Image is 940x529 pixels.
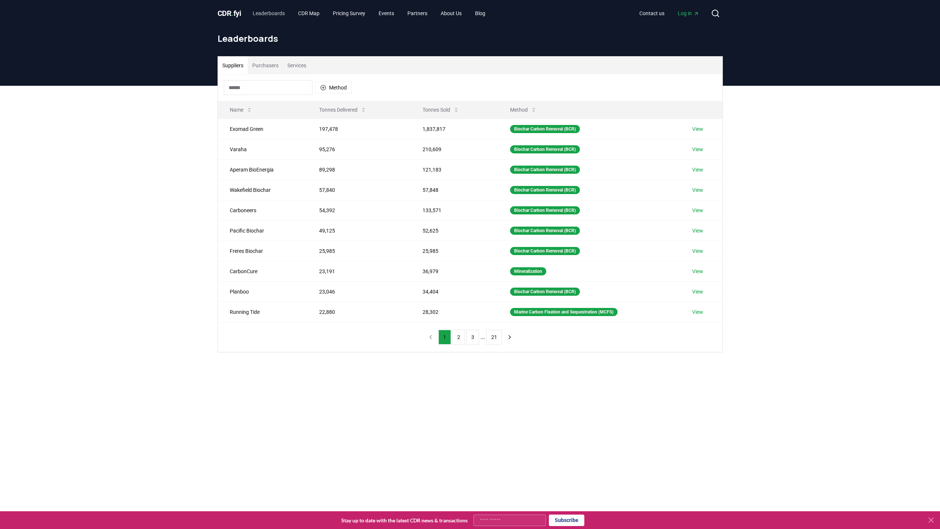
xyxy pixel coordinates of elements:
div: Biochar Carbon Removal (BCR) [510,288,580,296]
td: 121,183 [411,159,498,180]
a: Partners [401,7,433,20]
a: Pricing Survey [327,7,371,20]
a: View [692,125,703,133]
a: View [692,288,703,295]
td: Carboneers [218,200,308,220]
div: Biochar Carbon Removal (BCR) [510,247,580,255]
td: 49,125 [307,220,410,241]
button: 1 [438,330,451,345]
button: Purchasers [248,57,283,74]
a: Blog [469,7,491,20]
td: Exomad Green [218,119,308,139]
nav: Main [247,7,491,20]
button: 21 [486,330,502,345]
div: Biochar Carbon Removal (BCR) [510,206,580,214]
td: 34,404 [411,281,498,302]
div: Biochar Carbon Removal (BCR) [510,186,580,194]
li: ... [481,333,485,342]
td: 52,625 [411,220,498,241]
a: View [692,207,703,214]
button: Services [283,57,311,74]
span: CDR fyi [218,9,241,18]
td: 23,191 [307,261,410,281]
td: Freres Biochar [218,241,308,261]
button: Tonnes Sold [417,102,465,117]
button: 3 [466,330,479,345]
td: 210,609 [411,139,498,159]
td: Wakefield Biochar [218,180,308,200]
a: Leaderboards [247,7,291,20]
span: . [231,9,233,18]
td: Pacific Biochar [218,220,308,241]
a: View [692,186,703,194]
button: next page [503,330,516,345]
td: Planboo [218,281,308,302]
button: Method [504,102,543,117]
td: 54,392 [307,200,410,220]
td: Varaha [218,139,308,159]
nav: Main [633,7,705,20]
a: View [692,268,703,275]
a: View [692,308,703,316]
button: Method [315,82,352,94]
h1: Leaderboards [218,33,723,44]
td: Aperam BioEnergia [218,159,308,180]
button: 2 [452,330,465,345]
a: About Us [435,7,468,20]
div: Biochar Carbon Removal (BCR) [510,125,580,133]
button: Tonnes Delivered [313,102,372,117]
a: CDR Map [292,7,325,20]
td: 57,848 [411,180,498,200]
td: 36,979 [411,261,498,281]
a: View [692,227,703,234]
td: 133,571 [411,200,498,220]
td: 25,985 [411,241,498,261]
div: Biochar Carbon Removal (BCR) [510,227,580,235]
div: Biochar Carbon Removal (BCR) [510,145,580,153]
button: Name [224,102,258,117]
button: Suppliers [218,57,248,74]
a: Events [373,7,400,20]
td: Running Tide [218,302,308,322]
td: CarbonCure [218,261,308,281]
td: 95,276 [307,139,410,159]
div: Biochar Carbon Removal (BCR) [510,166,580,174]
a: View [692,247,703,255]
div: Marine Carbon Fixation and Sequestration (MCFS) [510,308,618,316]
td: 57,840 [307,180,410,200]
div: Mineralization [510,267,546,275]
a: View [692,166,703,173]
a: View [692,146,703,153]
a: CDR.fyi [218,8,241,18]
td: 25,985 [307,241,410,261]
span: Log in [678,10,699,17]
td: 28,302 [411,302,498,322]
td: 1,837,817 [411,119,498,139]
a: Contact us [633,7,670,20]
td: 197,478 [307,119,410,139]
td: 89,298 [307,159,410,180]
td: 22,880 [307,302,410,322]
a: Log in [672,7,705,20]
td: 23,046 [307,281,410,302]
